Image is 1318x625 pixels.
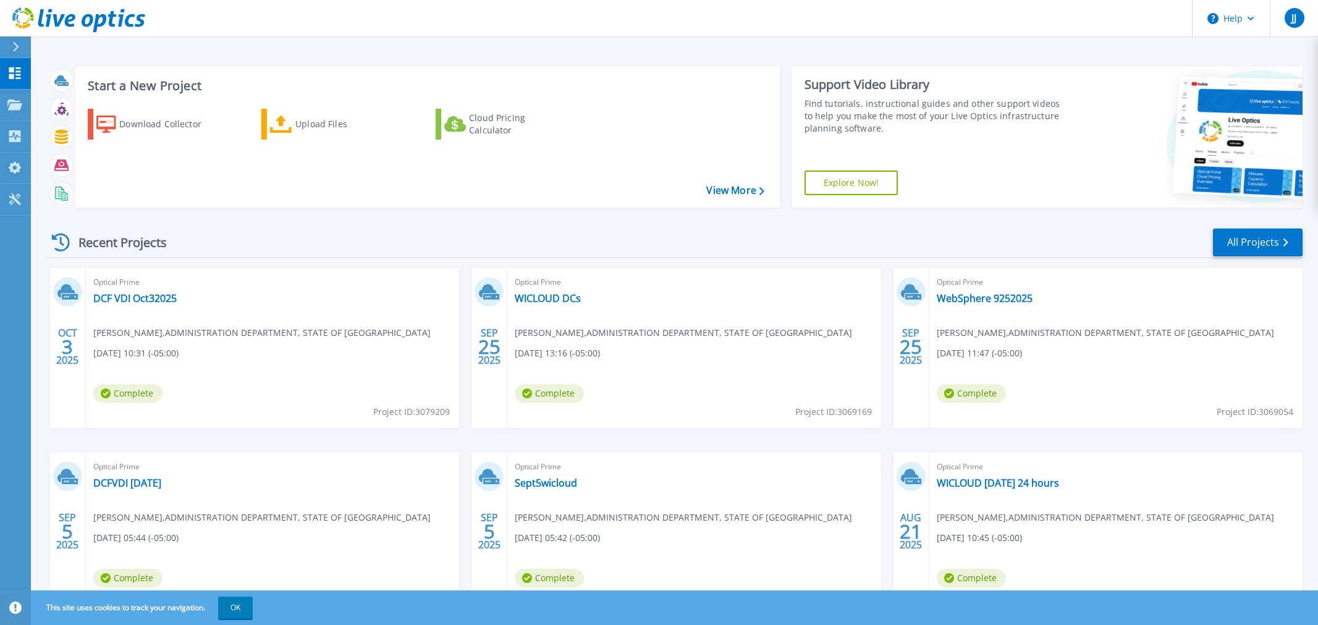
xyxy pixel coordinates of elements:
button: OK [218,597,253,619]
div: OCT 2025 [56,324,79,369]
span: Optical Prime [93,460,452,474]
span: Project ID: 3069169 [795,405,872,419]
div: AUG 2025 [899,509,923,554]
div: Download Collector [119,112,218,136]
span: Complete [93,569,163,587]
span: Optical Prime [93,275,452,289]
a: DCF VDI Oct32025 [93,292,177,304]
a: All Projects [1213,229,1303,256]
a: View More [706,185,764,196]
a: DCFVDI [DATE] [93,477,161,489]
span: Complete [93,384,163,403]
span: [PERSON_NAME] , ADMINISTRATION DEPARTMENT, STATE OF [GEOGRAPHIC_DATA] [937,511,1274,524]
span: 21 [900,526,922,537]
span: JJ [1291,13,1296,23]
span: [DATE] 10:45 (-05:00) [937,531,1022,545]
a: Sept5wicloud [515,477,577,489]
span: Project ID: 3079209 [373,405,450,419]
span: [PERSON_NAME] , ADMINISTRATION DEPARTMENT, STATE OF [GEOGRAPHIC_DATA] [937,326,1274,340]
span: Complete [937,569,1006,587]
span: [PERSON_NAME] , ADMINISTRATION DEPARTMENT, STATE OF [GEOGRAPHIC_DATA] [93,511,431,524]
a: WICLOUD [DATE] 24 hours [937,477,1059,489]
div: SEP 2025 [478,324,501,369]
span: Optical Prime [937,460,1295,474]
span: 25 [900,342,922,352]
span: [DATE] 05:42 (-05:00) [515,531,600,545]
span: Optical Prime [937,275,1295,289]
span: Project ID: 3069054 [1217,405,1293,419]
a: Upload Files [261,109,399,140]
a: WICLOUD DCs [515,292,581,304]
span: [DATE] 05:44 (-05:00) [93,531,179,545]
div: SEP 2025 [56,509,79,554]
span: 3 [62,342,73,352]
a: Download Collector [88,109,226,140]
div: Cloud Pricing Calculator [469,112,568,136]
div: Upload Files [295,112,394,136]
div: SEP 2025 [899,324,923,369]
span: 5 [484,526,495,537]
span: This site uses cookies to track your navigation. [34,597,253,619]
div: SEP 2025 [478,509,501,554]
a: Explore Now! [805,170,898,195]
a: Cloud Pricing Calculator [436,109,573,140]
span: [PERSON_NAME] , ADMINISTRATION DEPARTMENT, STATE OF [GEOGRAPHIC_DATA] [93,326,431,340]
span: Optical Prime [515,275,873,289]
div: Recent Projects [48,227,184,258]
span: Optical Prime [515,460,873,474]
span: [DATE] 13:16 (-05:00) [515,346,600,360]
span: [PERSON_NAME] , ADMINISTRATION DEPARTMENT, STATE OF [GEOGRAPHIC_DATA] [515,511,852,524]
span: [PERSON_NAME] , ADMINISTRATION DEPARTMENT, STATE OF [GEOGRAPHIC_DATA] [515,326,852,340]
span: Complete [515,569,584,587]
span: [DATE] 11:47 (-05:00) [937,346,1022,360]
div: Support Video Library [805,77,1067,93]
span: [DATE] 10:31 (-05:00) [93,346,179,360]
span: 25 [478,342,501,352]
span: 5 [62,526,73,537]
h3: Start a New Project [88,79,764,93]
span: Complete [515,384,584,403]
a: WebSphere 9252025 [937,292,1033,304]
div: Find tutorials, instructional guides and other support videos to help you make the most of your L... [805,98,1067,135]
span: Complete [937,384,1006,403]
